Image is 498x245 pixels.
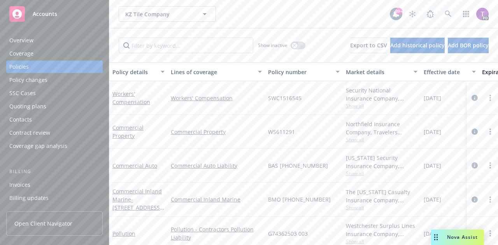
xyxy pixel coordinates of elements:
[346,86,417,103] div: Security National Insurance Company, AmTrust Financial Services
[171,195,262,203] a: Commercial Inland Marine
[112,188,162,219] a: Commercial Inland Marine
[390,38,445,53] button: Add historical policy
[448,38,489,53] button: Add BOR policy
[421,63,479,81] button: Effective date
[6,34,103,47] a: Overview
[470,229,479,238] a: circleInformation
[112,124,144,139] a: Commercial Property
[346,222,417,238] div: Westchester Surplus Lines Insurance Company, Chubb Group, CRC Group
[346,120,417,136] div: Northfield Insurance Company, Travelers Insurance, RT Specialty Insurance Services, LLC (RSG Spec...
[476,8,489,20] img: photo
[405,6,420,22] a: Stop snowing
[9,140,67,152] div: Coverage gap analysis
[9,34,33,47] div: Overview
[346,204,417,211] span: Show all
[112,162,157,169] a: Commercial Auto
[268,195,331,203] span: BMO [PHONE_NUMBER]
[6,47,103,60] a: Coverage
[470,93,479,103] a: circleInformation
[346,170,417,177] span: Show all
[6,179,103,191] a: Invoices
[6,192,103,204] a: Billing updates
[168,63,265,81] button: Lines of coverage
[6,127,103,139] a: Contract review
[6,61,103,73] a: Policies
[9,179,30,191] div: Invoices
[112,68,156,76] div: Policy details
[395,8,402,15] div: 99+
[14,219,72,228] span: Open Client Navigator
[346,154,417,170] div: [US_STATE] Security Insurance Company, Liberty Mutual
[6,113,103,126] a: Contacts
[112,90,150,106] a: Workers' Compensation
[33,11,57,17] span: Accounts
[109,63,168,81] button: Policy details
[6,168,103,175] div: Billing
[268,68,331,76] div: Policy number
[440,6,456,22] a: Search
[6,74,103,86] a: Policy changes
[424,195,441,203] span: [DATE]
[424,68,467,76] div: Effective date
[171,94,262,102] a: Workers' Compensation
[346,238,417,245] span: Show all
[458,6,474,22] a: Switch app
[9,87,36,99] div: SSC Cases
[9,61,29,73] div: Policies
[171,162,262,170] a: Commercial Auto Liability
[125,10,193,18] span: KZ Tile Company
[486,161,495,170] a: more
[268,229,308,238] span: G74362503 003
[431,229,441,245] div: Drag to move
[486,93,495,103] a: more
[9,47,33,60] div: Coverage
[171,225,262,242] a: Pollution - Contractors Pollution Liability
[112,196,164,219] span: - [STREET_ADDRESS][PERSON_NAME]
[390,42,445,49] span: Add historical policy
[6,3,103,25] a: Accounts
[112,230,135,237] a: Pollution
[486,195,495,204] a: more
[423,6,438,22] a: Report a Bug
[350,42,387,49] span: Export to CSV
[486,229,495,238] a: more
[268,128,295,136] span: WS611291
[343,63,421,81] button: Market details
[431,229,484,245] button: Nova Assist
[6,100,103,113] a: Quoting plans
[171,128,262,136] a: Commercial Property
[346,188,417,204] div: The [US_STATE] Casualty Insurance Company, Liberty Mutual
[424,128,441,136] span: [DATE]
[119,6,216,22] button: KZ Tile Company
[424,229,441,238] span: [DATE]
[470,127,479,136] a: circleInformation
[486,127,495,136] a: more
[346,103,417,109] span: Show all
[171,68,253,76] div: Lines of coverage
[119,38,253,53] input: Filter by keyword...
[346,68,409,76] div: Market details
[9,192,49,204] div: Billing updates
[9,113,32,126] div: Contacts
[447,234,478,240] span: Nova Assist
[470,161,479,170] a: circleInformation
[346,136,417,143] span: Show all
[9,127,50,139] div: Contract review
[9,74,47,86] div: Policy changes
[424,94,441,102] span: [DATE]
[350,38,387,53] button: Export to CSV
[9,100,46,113] div: Quoting plans
[265,63,343,81] button: Policy number
[448,42,489,49] span: Add BOR policy
[268,94,302,102] span: SWC1516545
[470,195,479,204] a: circleInformation
[268,162,328,170] span: BAS [PHONE_NUMBER]
[6,87,103,99] a: SSC Cases
[424,162,441,170] span: [DATE]
[6,140,103,152] a: Coverage gap analysis
[258,42,288,49] span: Show inactive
